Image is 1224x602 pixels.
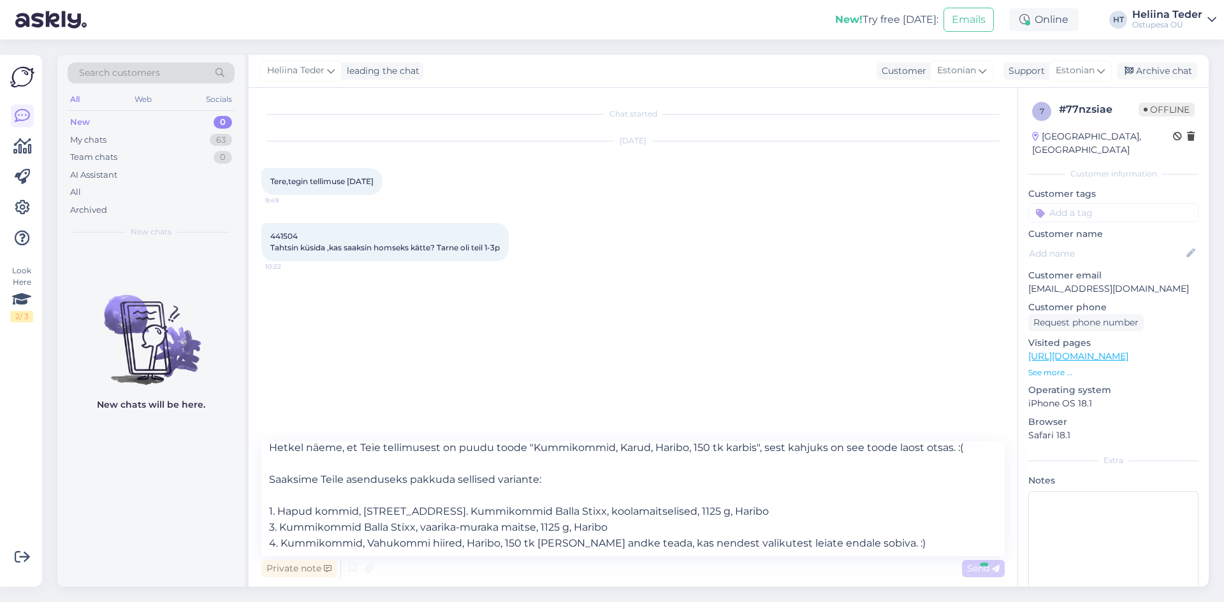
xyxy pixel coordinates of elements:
div: New [70,116,90,129]
div: [GEOGRAPHIC_DATA], [GEOGRAPHIC_DATA] [1032,130,1173,157]
div: All [68,91,82,108]
div: 2 / 3 [10,311,33,322]
div: Customer [877,64,926,78]
span: Estonian [937,64,976,78]
p: Customer email [1028,269,1198,282]
div: Team chats [70,151,117,164]
p: Browser [1028,415,1198,429]
span: Estonian [1056,64,1095,78]
span: Tere,tegin tellimuse [DATE] [270,176,374,186]
div: 63 [210,134,232,147]
input: Add name [1029,247,1184,261]
div: Extra [1028,455,1198,466]
img: No chats [57,272,245,387]
div: Customer information [1028,168,1198,180]
span: 441504 Tahtsin küsida ,kas saaksin homseks kätte? Tarne oli teil 1-3p [270,231,500,252]
p: Visited pages [1028,336,1198,350]
span: Search customers [79,66,160,80]
div: 0 [214,151,232,164]
p: Safari 18.1 [1028,429,1198,442]
div: AI Assistant [70,169,117,182]
div: Ostupesa OÜ [1132,20,1202,30]
div: All [70,186,81,199]
p: See more ... [1028,367,1198,378]
div: My chats [70,134,106,147]
div: Chat started [261,108,1005,120]
span: 7 [1040,106,1044,116]
input: Add a tag [1028,203,1198,222]
p: Operating system [1028,383,1198,397]
span: Offline [1139,103,1195,117]
div: Archive chat [1117,62,1197,80]
div: Online [1009,8,1079,31]
img: Askly Logo [10,65,34,89]
span: Heliina Teder [267,64,324,78]
div: Support [1003,64,1045,78]
a: Heliina TederOstupesa OÜ [1132,10,1216,30]
span: 10:22 [265,262,313,271]
p: Customer name [1028,227,1198,241]
div: Web [132,91,154,108]
div: Archived [70,204,107,217]
p: iPhone OS 18.1 [1028,397,1198,410]
div: HT [1109,11,1127,29]
button: Emails [943,8,994,32]
div: Try free [DATE]: [835,12,938,27]
div: Socials [203,91,235,108]
p: Notes [1028,474,1198,487]
a: [URL][DOMAIN_NAME] [1028,350,1128,362]
span: New chats [131,226,171,238]
p: [EMAIL_ADDRESS][DOMAIN_NAME] [1028,282,1198,296]
p: Customer phone [1028,301,1198,314]
b: New! [835,13,863,25]
div: Look Here [10,265,33,322]
div: Request phone number [1028,314,1144,331]
p: Customer tags [1028,187,1198,201]
p: New chats will be here. [97,398,205,412]
div: [DATE] [261,135,1005,147]
div: leading the chat [342,64,419,78]
div: # 77nzsiae [1059,102,1139,117]
div: Heliina Teder [1132,10,1202,20]
span: 9:49 [265,196,313,205]
div: 0 [214,116,232,129]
